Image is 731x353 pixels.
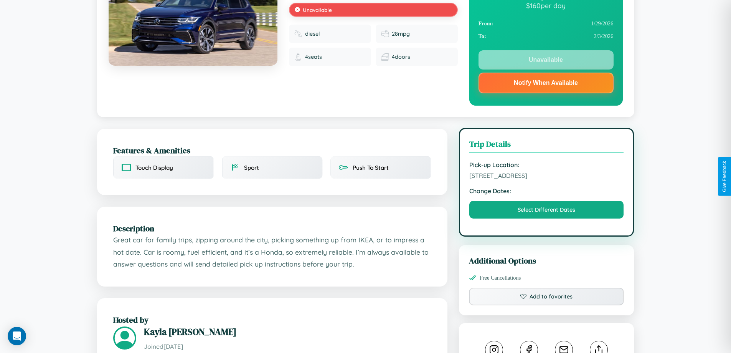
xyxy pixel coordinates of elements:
h2: Description [113,223,431,234]
div: 1 / 29 / 2026 [479,17,614,30]
p: Great car for family trips, zipping around the city, picking something up from IKEA, or to impres... [113,234,431,270]
span: 4 seats [305,53,322,60]
span: diesel [305,30,320,37]
img: Doors [381,53,389,61]
p: Joined [DATE] [144,341,431,352]
span: Free Cancellations [480,275,521,281]
div: 2 / 3 / 2026 [479,30,614,43]
h3: Additional Options [469,255,624,266]
img: Fuel efficiency [381,30,389,38]
span: Sport [244,164,259,171]
h3: Trip Details [469,138,624,153]
span: 4 doors [392,53,410,60]
h2: Features & Amenities [113,145,431,156]
img: Seats [294,53,302,61]
strong: Change Dates: [469,187,624,195]
button: Unavailable [479,50,614,70]
div: $ 160 per day [479,1,614,10]
div: Give Feedback [722,161,727,192]
h3: Kayla [PERSON_NAME] [144,325,431,338]
span: Touch Display [135,164,173,171]
span: Push To Start [353,164,389,171]
strong: From: [479,20,493,27]
button: Select Different Dates [469,201,624,219]
span: 28 mpg [392,30,410,37]
strong: To: [479,33,486,40]
img: Fuel type [294,30,302,38]
div: Open Intercom Messenger [8,327,26,345]
strong: Pick-up Location: [469,161,624,169]
button: Add to favorites [469,288,624,305]
span: Unavailable [303,7,332,13]
button: Notify When Available [479,73,614,93]
span: [STREET_ADDRESS] [469,172,624,179]
h2: Hosted by [113,314,431,325]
